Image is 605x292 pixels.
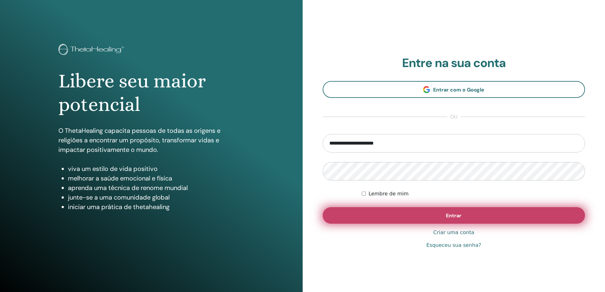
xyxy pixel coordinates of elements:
[426,241,481,249] a: Esqueceu sua senha?
[68,203,170,211] font: iniciar uma prática de thetahealing
[68,165,158,173] font: viva um estilo de vida positivo
[450,113,457,120] font: ou
[58,70,206,116] font: Libere seu maior potencial
[402,55,506,71] font: Entre na sua conta
[368,191,408,197] font: Lembre de mim
[323,207,585,224] button: Entrar
[323,81,585,98] a: Entrar com o Google
[68,193,170,201] font: junte-se a uma comunidade global
[433,229,474,236] a: Criar uma conta
[68,174,172,182] font: melhorar a saúde emocional e física
[433,86,484,93] font: Entrar com o Google
[362,190,585,198] div: Mantenha-me autenticado indefinidamente ou até que eu faça logout manualmente
[433,229,474,235] font: Criar uma conta
[68,184,188,192] font: aprenda uma técnica de renome mundial
[446,212,461,219] font: Entrar
[426,242,481,248] font: Esqueceu sua senha?
[58,126,220,154] font: O ThetaHealing capacita pessoas de todas as origens e religiões a encontrar um propósito, transfo...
